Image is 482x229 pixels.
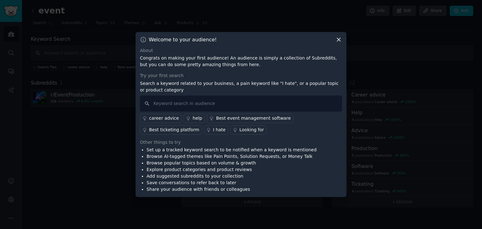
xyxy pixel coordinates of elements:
[239,127,264,133] div: Looking for
[140,114,181,123] a: career advice
[230,125,266,135] a: Looking for
[140,47,342,54] div: About
[140,139,342,146] div: Other things to try
[147,180,317,186] li: Save conversations to refer back to later
[140,55,342,68] p: Congrats on making your first audience! An audience is simply a collection of Subreddits, but you...
[140,125,202,135] a: Best ticketing platform
[147,173,317,180] li: Add suggested subreddits to your collection
[147,166,317,173] li: Explore product categories and product reviews
[149,36,217,43] h3: Welcome to your audience!
[147,186,317,193] li: Share your audience with friends or colleagues
[184,114,205,123] a: help
[204,125,228,135] a: I hate
[213,127,226,133] div: I hate
[147,160,317,166] li: Browse popular topics based on volume & growth
[147,153,317,160] li: Browse AI-tagged themes like Pain Points, Solution Requests, or Money Talk
[149,127,199,133] div: Best ticketing platform
[140,72,342,79] div: Try your first search
[147,147,317,153] li: Set up a tracked keyword search to be notified when a keyword is mentioned
[140,80,342,93] p: Search a keyword related to your business, a pain keyword like "I hate", or a popular topic or pr...
[207,114,293,123] a: Best event management software
[216,115,291,122] div: Best event management software
[149,115,179,122] div: career advice
[140,96,342,112] input: Keyword search in audience
[193,115,202,122] div: help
